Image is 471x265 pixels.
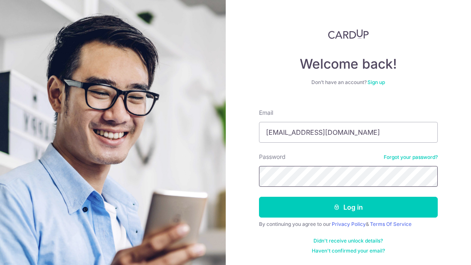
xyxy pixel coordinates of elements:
[259,122,438,143] input: Enter your Email
[259,109,273,117] label: Email
[328,29,369,39] img: CardUp Logo
[384,154,438,161] a: Forgot your password?
[259,79,438,86] div: Don’t have an account?
[367,79,385,85] a: Sign up
[259,197,438,218] button: Log in
[313,238,383,244] a: Didn't receive unlock details?
[259,221,438,228] div: By continuing you agree to our &
[259,56,438,72] h4: Welcome back!
[332,221,366,227] a: Privacy Policy
[370,221,412,227] a: Terms Of Service
[312,248,385,254] a: Haven't confirmed your email?
[259,153,286,161] label: Password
